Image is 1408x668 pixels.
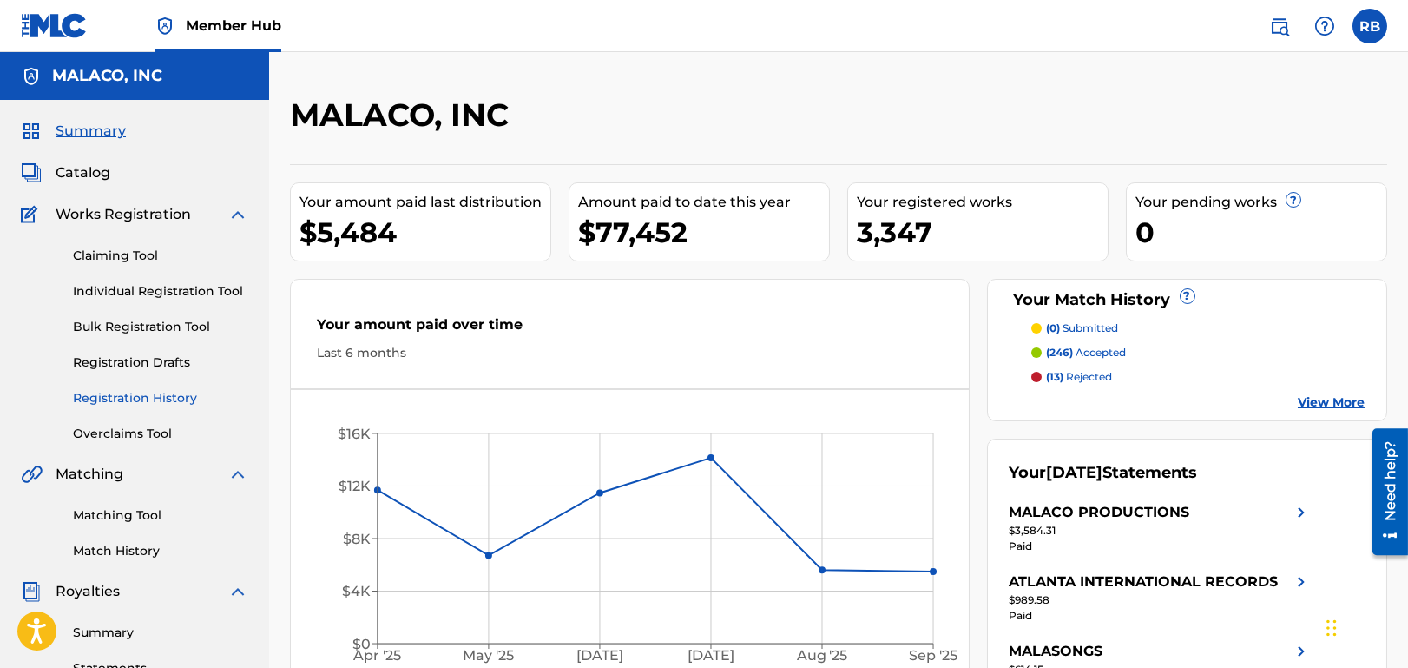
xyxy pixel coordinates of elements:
[910,648,958,665] tspan: Sep '25
[299,213,550,252] div: $5,484
[1291,572,1312,592] img: right chevron icon
[1291,641,1312,662] img: right chevron icon
[1326,602,1337,654] div: Drag
[1047,369,1113,385] p: rejected
[73,247,248,265] a: Claiming Tool
[1352,9,1387,43] div: User Menu
[227,204,248,225] img: expand
[21,162,42,183] img: Catalog
[56,162,110,183] span: Catalog
[342,583,371,599] tspan: $4K
[21,66,42,87] img: Accounts
[1010,572,1279,592] div: ATLANTA INTERNATIONAL RECORDS
[1047,346,1074,359] span: (246)
[56,464,123,485] span: Matching
[1359,422,1408,562] iframe: Resource Center
[21,121,42,142] img: Summary
[186,16,281,36] span: Member Hub
[1047,463,1103,482] span: [DATE]
[73,542,248,560] a: Match History
[578,192,829,213] div: Amount paid to date this year
[73,425,248,443] a: Overclaims Tool
[21,121,126,142] a: SummarySummary
[1031,321,1365,336] a: (0) submitted
[73,506,248,525] a: Matching Tool
[1010,502,1312,554] a: MALACO PRODUCTIONSright chevron icon$3,584.31Paid
[1010,641,1103,662] div: MALASONGS
[1010,523,1312,539] div: $3,584.31
[299,192,550,213] div: Your amount paid last distribution
[1010,592,1312,608] div: $989.58
[1047,321,1061,334] span: (0)
[1047,345,1127,360] p: accepted
[73,624,248,642] a: Summary
[1010,461,1198,485] div: Your Statements
[73,318,248,336] a: Bulk Registration Tool
[576,648,623,665] tspan: [DATE]
[1269,16,1290,36] img: search
[21,464,43,485] img: Matching
[578,213,829,252] div: $77,452
[1286,193,1300,207] span: ?
[21,204,43,225] img: Works Registration
[1307,9,1342,43] div: Help
[1010,608,1312,624] div: Paid
[155,16,175,36] img: Top Rightsholder
[227,464,248,485] img: expand
[73,354,248,372] a: Registration Drafts
[21,162,110,183] a: CatalogCatalog
[857,213,1108,252] div: 3,347
[56,121,126,142] span: Summary
[1298,394,1365,412] a: View More
[56,581,120,602] span: Royalties
[338,426,371,442] tspan: $16K
[1031,369,1365,385] a: (13) rejected
[1010,572,1312,624] a: ATLANTA INTERNATIONAL RECORDSright chevron icon$989.58Paid
[1010,539,1312,554] div: Paid
[353,648,402,665] tspan: Apr '25
[73,282,248,301] a: Individual Registration Tool
[352,636,371,652] tspan: $0
[52,66,162,86] h5: MALACO, INC
[1047,321,1119,336] p: submitted
[857,192,1108,213] div: Your registered works
[1135,213,1386,252] div: 0
[343,531,371,547] tspan: $8K
[1291,502,1312,523] img: right chevron icon
[21,13,88,38] img: MLC Logo
[796,648,848,665] tspan: Aug '25
[464,648,515,665] tspan: May '25
[1314,16,1335,36] img: help
[1262,9,1297,43] a: Public Search
[1181,289,1194,303] span: ?
[1031,345,1365,360] a: (246) accepted
[1047,370,1064,383] span: (13)
[227,581,248,602] img: expand
[1321,585,1408,668] iframe: Chat Widget
[290,96,517,135] h2: MALACO, INC
[21,581,42,602] img: Royalties
[317,344,943,362] div: Last 6 months
[1010,502,1190,523] div: MALACO PRODUCTIONS
[317,314,943,344] div: Your amount paid over time
[1010,288,1365,312] div: Your Match History
[688,648,735,665] tspan: [DATE]
[1135,192,1386,213] div: Your pending works
[73,389,248,407] a: Registration History
[56,204,191,225] span: Works Registration
[339,478,371,494] tspan: $12K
